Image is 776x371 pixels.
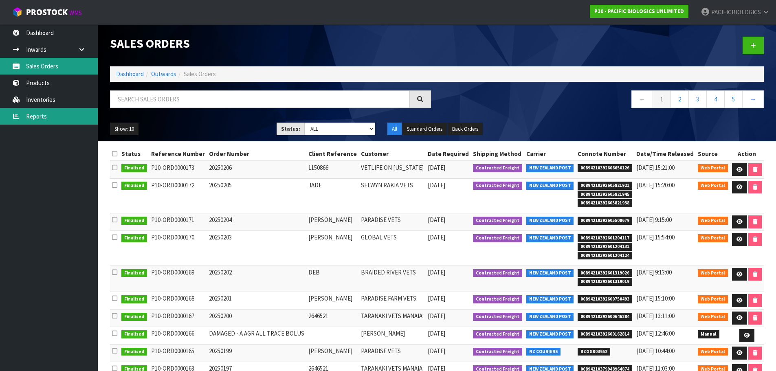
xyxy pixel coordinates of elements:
span: Finalised [121,330,147,338]
span: Sales Orders [184,70,216,78]
span: [DATE] [428,312,445,320]
a: → [742,90,764,108]
span: Finalised [121,217,147,225]
a: 2 [670,90,689,108]
span: [DATE] 13:11:00 [636,312,675,320]
input: Search sales orders [110,90,410,108]
a: 1 [653,90,671,108]
td: 20250202 [207,266,306,292]
td: 20250200 [207,310,306,327]
td: 1150866 [306,161,359,178]
td: P10-ORD0000171 [149,213,207,231]
td: [PERSON_NAME] [306,213,359,231]
td: PARADISE VETS [359,213,426,231]
td: P10-ORD0000167 [149,310,207,327]
span: [DATE] 9:15:00 [636,216,672,224]
span: Contracted Freight [473,330,522,338]
span: [DATE] [428,347,445,355]
button: Back Orders [448,123,483,136]
span: Contracted Freight [473,295,522,303]
th: Order Number [207,147,306,160]
th: Carrier [524,147,576,160]
td: 20250201 [207,292,306,310]
td: VETLIFE ON [US_STATE] [359,161,426,178]
span: 00894210392601204124 [578,252,632,260]
span: BZGG003952 [578,348,610,356]
strong: Status: [281,125,300,132]
span: 00894210392600162814 [578,330,632,338]
span: [DATE] 9:13:00 [636,268,672,276]
td: P10-ORD0000166 [149,327,207,345]
span: Finalised [121,269,147,277]
span: PACIFICBIOLOGICS [711,8,761,16]
td: SELWYN RAKIA VETS [359,178,426,213]
strong: P10 - PACIFIC BIOLOGICS UNLIMITED [594,8,684,15]
span: Contracted Freight [473,217,522,225]
span: [DATE] [428,164,445,171]
span: Finalised [121,313,147,321]
td: 20250203 [207,231,306,266]
span: 00894210392601204117 [578,234,632,242]
td: PARADISE VETS [359,345,426,362]
nav: Page navigation [443,90,764,110]
span: 00894210392605821945 [578,191,632,199]
h1: Sales Orders [110,37,431,50]
span: Contracted Freight [473,313,522,321]
button: All [387,123,402,136]
td: P10-ORD0000170 [149,231,207,266]
span: 00894210392600750493 [578,295,632,303]
span: [DATE] 15:10:00 [636,294,675,302]
a: Outwards [151,70,176,78]
td: DAMAGED - A AGR ALL TRACE BOLUS [207,327,306,345]
td: TARANAKI VETS MANAIA [359,310,426,327]
a: 4 [706,90,725,108]
span: Web Portal [698,348,728,356]
td: [PERSON_NAME] [306,231,359,266]
th: Connote Number [576,147,634,160]
td: [PERSON_NAME] [306,292,359,310]
th: Reference Number [149,147,207,160]
span: Web Portal [698,164,728,172]
th: Action [730,147,764,160]
td: 20250204 [207,213,306,231]
td: P10-ORD0000165 [149,345,207,362]
th: Shipping Method [471,147,524,160]
span: ProStock [26,7,68,18]
span: NEW ZEALAND POST [526,182,574,190]
td: BRAIDED RIVER VETS [359,266,426,292]
span: [DATE] 15:20:00 [636,181,675,189]
span: NEW ZEALAND POST [526,269,574,277]
span: Web Portal [698,182,728,190]
img: cube-alt.png [12,7,22,17]
button: Standard Orders [402,123,447,136]
span: [DATE] [428,233,445,241]
th: Status [119,147,149,160]
span: [DATE] [428,181,445,189]
span: 00894210392601319019 [578,278,632,286]
span: Web Portal [698,217,728,225]
span: [DATE] [428,294,445,302]
td: DEB [306,266,359,292]
td: P10-ORD0000173 [149,161,207,178]
td: JADE [306,178,359,213]
span: Contracted Freight [473,182,522,190]
span: NEW ZEALAND POST [526,217,574,225]
span: Web Portal [698,295,728,303]
span: Web Portal [698,313,728,321]
span: [DATE] 10:44:00 [636,347,675,355]
a: 5 [724,90,743,108]
span: 00894210392605508679 [578,217,632,225]
span: Manual [698,330,719,338]
span: 00894210392601319026 [578,269,632,277]
span: Finalised [121,182,147,190]
span: Contracted Freight [473,269,522,277]
span: Contracted Freight [473,164,522,172]
span: NEW ZEALAND POST [526,313,574,321]
span: 00894210392606656126 [578,164,632,172]
span: 00894210392605821938 [578,199,632,207]
a: Dashboard [116,70,144,78]
span: Finalised [121,295,147,303]
span: 00894210392600646284 [578,313,632,321]
span: 00894210392601204131 [578,243,632,251]
span: 00894210392605821921 [578,182,632,190]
